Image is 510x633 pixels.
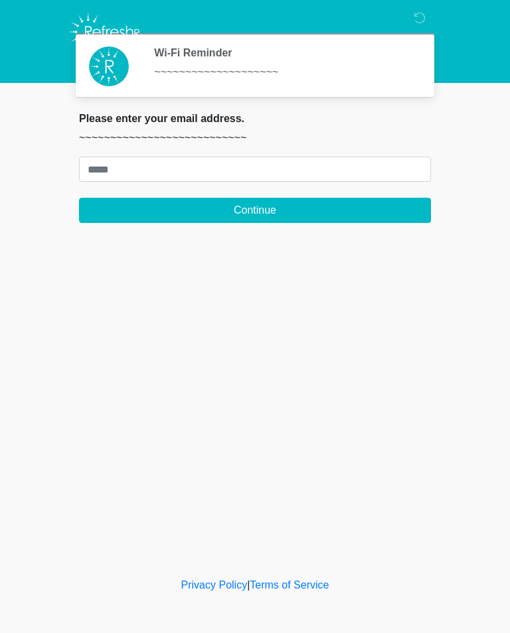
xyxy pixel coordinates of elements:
a: | [247,579,250,591]
a: Terms of Service [250,579,329,591]
img: Agent Avatar [89,46,129,86]
a: Privacy Policy [181,579,248,591]
img: Refresh RX Logo [66,10,146,54]
div: ~~~~~~~~~~~~~~~~~~~~ [154,64,411,80]
p: ~~~~~~~~~~~~~~~~~~~~~~~~~~~ [79,130,431,146]
button: Continue [79,198,431,223]
h2: Please enter your email address. [79,112,431,125]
